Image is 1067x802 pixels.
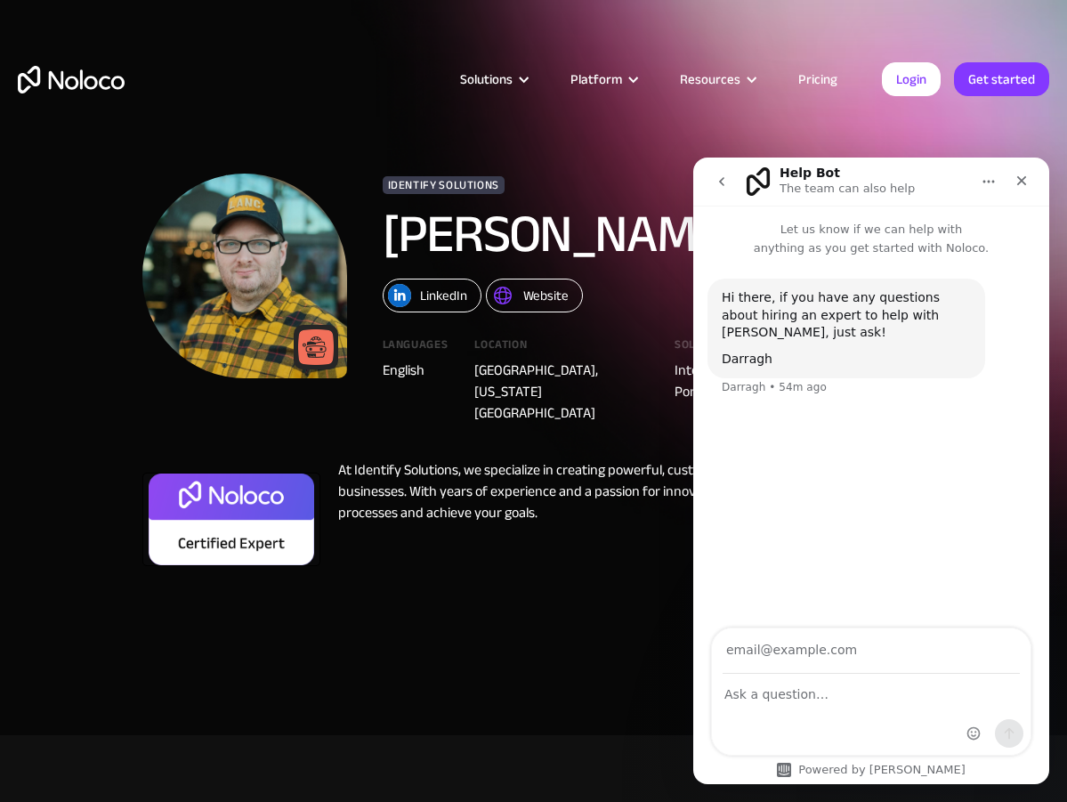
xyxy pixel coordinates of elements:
[383,176,505,194] div: Identify Solutions
[383,279,481,312] a: LinkedIn
[954,62,1049,96] a: Get started
[693,158,1049,784] iframe: Intercom live chat
[320,459,926,575] div: At Identify Solutions, we specialize in creating powerful, customized no-code solutions for busin...
[383,339,449,360] div: Languages
[570,68,622,91] div: Platform
[548,68,658,91] div: Platform
[18,66,125,93] a: home
[680,68,740,91] div: Resources
[675,360,925,402] div: Internal Tools Client Portals Partner Portals Lead Gen Apps Resource Directory
[438,68,548,91] div: Solutions
[460,68,513,91] div: Solutions
[474,360,648,424] div: [GEOGRAPHIC_DATA], [US_STATE] [GEOGRAPHIC_DATA]
[383,207,926,261] h1: [PERSON_NAME]
[776,68,860,91] a: Pricing
[675,339,925,360] div: Solution expertise
[474,339,648,360] div: Location
[882,62,941,96] a: Login
[420,284,467,307] div: LinkedIn
[658,68,776,91] div: Resources
[523,284,569,307] div: Website
[383,360,449,381] div: English
[486,279,583,312] a: Website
